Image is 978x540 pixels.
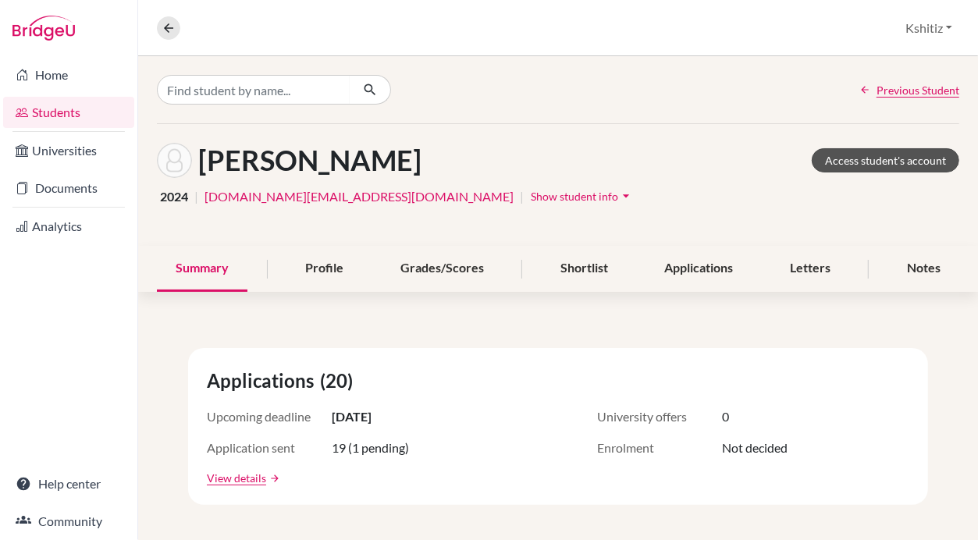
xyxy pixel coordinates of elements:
[204,187,514,206] a: [DOMAIN_NAME][EMAIL_ADDRESS][DOMAIN_NAME]
[597,407,722,426] span: University offers
[898,13,959,43] button: Kshitiz
[12,16,75,41] img: Bridge-U
[266,473,280,484] a: arrow_forward
[198,144,421,177] h1: [PERSON_NAME]
[722,439,788,457] span: Not decided
[3,97,134,128] a: Students
[530,184,635,208] button: Show student infoarrow_drop_down
[320,367,359,395] span: (20)
[157,246,247,292] div: Summary
[888,246,959,292] div: Notes
[207,470,266,486] a: View details
[157,143,192,178] img: Anish Timalsina's avatar
[3,468,134,499] a: Help center
[207,407,332,426] span: Upcoming deadline
[812,148,959,172] a: Access student's account
[859,82,959,98] a: Previous Student
[722,407,729,426] span: 0
[286,246,362,292] div: Profile
[194,187,198,206] span: |
[542,246,627,292] div: Shortlist
[207,439,332,457] span: Application sent
[3,211,134,242] a: Analytics
[520,187,524,206] span: |
[3,506,134,537] a: Community
[618,188,634,204] i: arrow_drop_down
[332,407,372,426] span: [DATE]
[3,59,134,91] a: Home
[771,246,849,292] div: Letters
[157,75,350,105] input: Find student by name...
[3,135,134,166] a: Universities
[332,439,409,457] span: 19 (1 pending)
[3,172,134,204] a: Documents
[207,367,320,395] span: Applications
[877,82,959,98] span: Previous Student
[160,187,188,206] span: 2024
[531,190,618,203] span: Show student info
[597,439,722,457] span: Enrolment
[645,246,752,292] div: Applications
[382,246,503,292] div: Grades/Scores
